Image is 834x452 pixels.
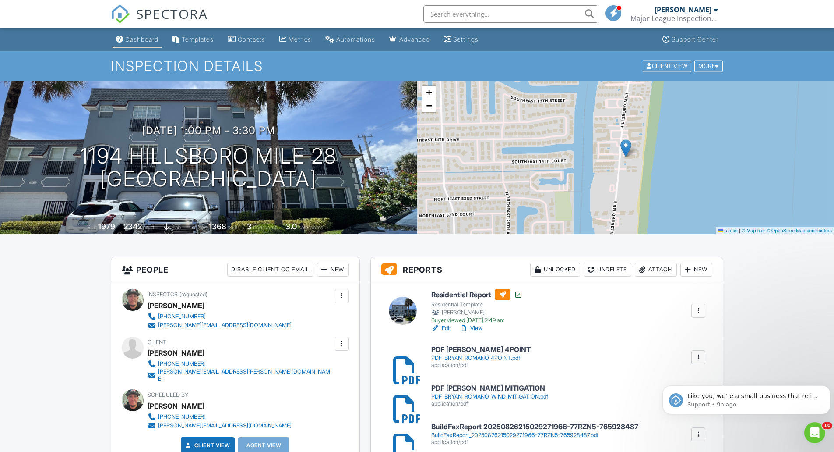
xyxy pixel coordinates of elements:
[659,367,834,428] iframe: Intercom notifications message
[431,346,531,368] a: PDF [PERSON_NAME] 4POINT PDF_BRYAN_ROMANO_4POINT.pdf application/pdf
[158,368,333,382] div: [PERSON_NAME][EMAIL_ADDRESS][PERSON_NAME][DOMAIN_NAME]
[238,36,265,43] div: Contacts
[113,32,162,48] a: Dashboard
[672,36,718,43] div: Support Center
[767,228,832,233] a: © OpenStreetMap contributors
[169,32,217,48] a: Templates
[123,222,142,231] div: 2342
[111,257,359,282] h3: People
[182,36,214,43] div: Templates
[158,422,292,429] div: [PERSON_NAME][EMAIL_ADDRESS][DOMAIN_NAME]
[659,32,722,48] a: Support Center
[440,32,482,48] a: Settings
[298,224,323,231] span: bathrooms
[431,384,548,392] h6: PDF [PERSON_NAME] MITIGATION
[158,360,206,367] div: [PHONE_NUMBER]
[148,321,292,330] a: [PERSON_NAME][EMAIL_ADDRESS][DOMAIN_NAME]
[804,422,825,443] iframe: Intercom live chat
[426,87,432,98] span: +
[111,4,130,24] img: The Best Home Inspection Software - Spectora
[322,32,379,48] a: Automations (Basic)
[148,399,204,413] div: [PERSON_NAME]
[431,324,451,333] a: Edit
[209,222,226,231] div: 1368
[179,291,208,298] span: (requested)
[142,125,275,136] h3: [DATE] 1:00 pm - 3:30 pm
[98,222,115,231] div: 1979
[276,32,315,48] a: Metrics
[224,32,269,48] a: Contacts
[431,432,638,439] div: BuildFaxReport_20250826215029271966-77RZN5-765928487.pdf
[148,391,188,398] span: Scheduled By
[158,322,292,329] div: [PERSON_NAME][EMAIL_ADDRESS][DOMAIN_NAME]
[642,62,693,69] a: Client View
[431,423,638,445] a: BuildFaxReport 20250826215029271966-77RZN5-765928487 BuildFaxReport_20250826215029271966-77RZN5-7...
[148,421,292,430] a: [PERSON_NAME][EMAIL_ADDRESS][DOMAIN_NAME]
[630,14,718,23] div: Major League Inspections LLC
[143,224,155,231] span: sq. ft.
[431,400,548,407] div: application/pdf
[148,368,333,382] a: [PERSON_NAME][EMAIL_ADDRESS][PERSON_NAME][DOMAIN_NAME]
[148,312,292,321] a: [PHONE_NUMBER]
[336,36,375,43] div: Automations
[158,313,206,320] div: [PHONE_NUMBER]
[136,4,208,23] span: SPECTORA
[431,384,548,407] a: PDF [PERSON_NAME] MITIGATION PDF_BRYAN_ROMANO_WIND_MITIGATION.pdf application/pdf
[635,263,677,277] div: Attach
[184,441,230,450] a: Client View
[158,413,206,420] div: [PHONE_NUMBER]
[422,99,436,112] a: Zoom out
[87,224,97,231] span: Built
[171,224,181,231] span: slab
[742,228,765,233] a: © MapTiler
[148,291,178,298] span: Inspector
[718,228,738,233] a: Leaflet
[317,263,349,277] div: New
[371,257,723,282] h3: Reports
[289,36,311,43] div: Metrics
[399,36,430,43] div: Advanced
[643,60,691,72] div: Client View
[111,58,724,74] h1: Inspection Details
[111,12,208,30] a: SPECTORA
[189,224,208,231] span: Lot Size
[423,5,598,23] input: Search everything...
[431,439,638,446] div: application/pdf
[148,413,292,421] a: [PHONE_NUMBER]
[431,362,531,369] div: application/pdf
[148,339,166,345] span: Client
[125,36,158,43] div: Dashboard
[453,36,479,43] div: Settings
[431,317,523,324] div: Buyer viewed [DATE] 2:49 am
[227,263,313,277] div: Disable Client CC Email
[620,139,631,157] img: Marker
[431,289,523,324] a: Residential Report Residential Template [PERSON_NAME] Buyer viewed [DATE] 2:49 am
[431,301,523,308] div: Residential Template
[253,224,277,231] span: bedrooms
[80,145,337,191] h1: 1194 Hillsboro Mile 28 [GEOGRAPHIC_DATA]
[680,263,712,277] div: New
[422,86,436,99] a: Zoom in
[694,60,723,72] div: More
[426,100,432,111] span: −
[431,289,523,300] h6: Residential Report
[431,393,548,400] div: PDF_BRYAN_ROMANO_WIND_MITIGATION.pdf
[655,5,711,14] div: [PERSON_NAME]
[148,346,204,359] div: [PERSON_NAME]
[148,359,333,368] a: [PHONE_NUMBER]
[247,222,252,231] div: 3
[148,299,204,312] div: [PERSON_NAME]
[285,222,297,231] div: 3.0
[228,224,239,231] span: sq.ft.
[530,263,580,277] div: Unlocked
[386,32,433,48] a: Advanced
[822,422,832,429] span: 10
[460,324,482,333] a: View
[739,228,740,233] span: |
[431,423,638,431] h6: BuildFaxReport 20250826215029271966-77RZN5-765928487
[431,346,531,354] h6: PDF [PERSON_NAME] 4POINT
